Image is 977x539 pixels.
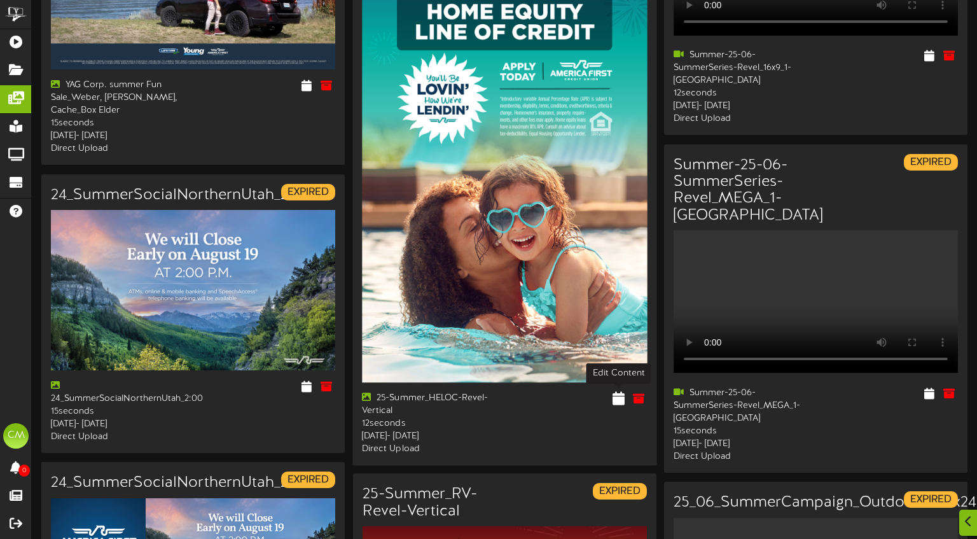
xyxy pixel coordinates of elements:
[363,486,495,520] h3: 25-Summer_RV-Revel-Vertical
[674,87,807,100] div: 12 seconds
[674,230,958,373] video: Your browser does not support HTML5 video.
[51,187,311,204] h3: 24_SummerSocialNorthernUtah_2:00
[51,79,184,117] div: YAG Corp. summer Fun Sale_Weber, [PERSON_NAME], Cache_Box Elder
[674,425,807,438] div: 15 seconds
[51,117,184,130] div: 15 seconds
[910,494,952,505] strong: EXPIRED
[51,418,184,431] div: [DATE] - [DATE]
[51,475,311,491] h3: 24_SummerSocialNorthernUtah_2:00
[599,486,641,497] strong: EXPIRED
[674,438,807,451] div: [DATE] - [DATE]
[51,143,184,155] div: Direct Upload
[674,49,807,87] div: Summer-25-06-SummerSeries-Revel_16x9_1-[GEOGRAPHIC_DATA]
[51,210,335,370] img: 88075d30-081a-4b6d-b04b-360fbbe5e165.jpg
[18,465,30,477] span: 0
[674,100,807,113] div: [DATE] - [DATE]
[674,451,807,463] div: Direct Upload
[674,387,807,425] div: Summer-25-06-SummerSeries-Revel_MEGA_1-[GEOGRAPHIC_DATA]
[3,423,29,449] div: CM
[288,474,329,486] strong: EXPIRED
[362,443,495,456] div: Direct Upload
[51,380,184,405] div: 24_SummerSocialNorthernUtah_2:00
[362,417,495,430] div: 12 seconds
[362,392,495,417] div: 25-Summer_HELOC-Revel-Vertical
[362,430,495,443] div: [DATE] - [DATE]
[674,113,807,125] div: Direct Upload
[51,431,184,444] div: Direct Upload
[910,157,952,168] strong: EXPIRED
[51,130,184,143] div: [DATE] - [DATE]
[51,405,184,418] div: 15 seconds
[674,157,822,225] h3: Summer-25-06-SummerSeries-Revel_MEGA_1-[GEOGRAPHIC_DATA]
[288,186,329,198] strong: EXPIRED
